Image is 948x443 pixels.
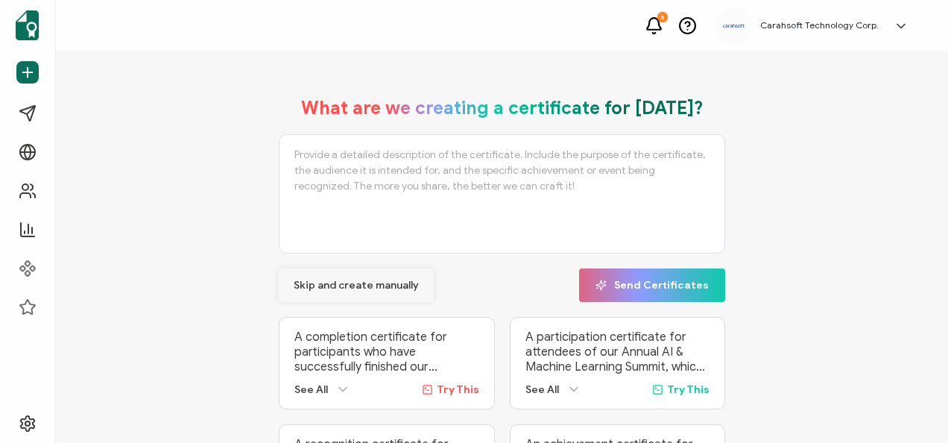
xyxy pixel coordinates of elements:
span: Try This [667,383,710,396]
p: A completion certificate for participants who have successfully finished our ‘Advanced Digital Ma... [294,330,478,374]
img: a9ee5910-6a38-4b3f-8289-cffb42fa798b.svg [723,24,745,28]
span: See All [525,383,559,396]
span: Try This [437,383,479,396]
button: Skip and create manually [279,268,434,302]
img: sertifier-logomark-colored.svg [16,10,39,40]
span: See All [294,383,328,396]
div: 5 [657,12,668,22]
button: Send Certificates [579,268,725,302]
span: Send Certificates [595,280,709,291]
h1: What are we creating a certificate for [DATE]? [301,97,704,119]
h5: Carahsoft Technology Corp. [760,20,879,31]
p: A participation certificate for attendees of our Annual AI & Machine Learning Summit, which broug... [525,330,710,374]
span: Skip and create manually [294,280,419,291]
